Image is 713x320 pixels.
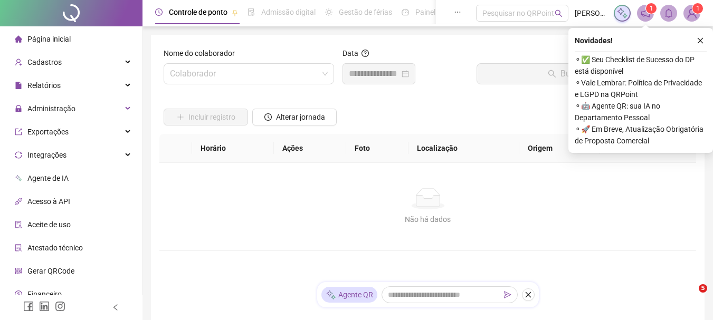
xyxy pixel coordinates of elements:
span: 1 [650,5,653,12]
span: clock-circle [155,8,163,16]
span: ⚬ 🚀 Em Breve, Atualização Obrigatória de Proposta Comercial [575,123,707,147]
span: Controle de ponto [169,8,227,16]
span: 5 [699,284,707,293]
span: lock [15,105,22,112]
span: facebook [23,301,34,312]
span: close [525,291,532,298]
span: instagram [55,301,65,312]
span: Aceite de uso [27,220,71,229]
span: ⚬ ✅ Seu Checklist de Sucesso do DP está disponível [575,54,707,77]
span: Página inicial [27,35,71,43]
div: Agente QR [321,287,377,303]
span: clock-circle [264,113,272,121]
span: 1 [696,5,700,12]
span: close [697,37,704,44]
span: qrcode [15,267,22,275]
span: Admissão digital [261,8,316,16]
th: Origem [519,134,600,163]
span: audit [15,221,22,228]
th: Horário [192,134,274,163]
span: [PERSON_NAME] [575,7,607,19]
div: Não há dados [172,214,683,225]
span: ⚬ 🤖 Agente QR: sua IA no Departamento Pessoal [575,100,707,123]
span: Painel do DP [415,8,457,16]
span: Cadastros [27,58,62,66]
span: ⚬ Vale Lembrar: Política de Privacidade e LGPD na QRPoint [575,77,707,100]
span: Integrações [27,151,66,159]
span: solution [15,244,22,251]
span: notification [641,8,650,18]
span: Financeiro [27,290,62,298]
span: sync [15,151,22,159]
span: Acesso à API [27,197,70,206]
span: Alterar jornada [276,111,325,123]
button: Alterar jornada [252,109,337,125]
span: pushpin [232,9,238,16]
span: send [504,291,511,298]
span: sun [325,8,332,16]
button: Buscar registros [477,63,692,84]
button: Incluir registro [164,109,248,125]
iframe: Intercom live chat [677,284,702,309]
span: bell [664,8,673,18]
span: dollar [15,290,22,298]
span: search [555,9,563,17]
span: Novidades ! [575,35,613,46]
img: sparkle-icon.fc2bf0ac1784a2077858766a79e2daf3.svg [616,7,628,19]
span: Gerar QRCode [27,267,74,275]
img: sparkle-icon.fc2bf0ac1784a2077858766a79e2daf3.svg [326,289,336,300]
span: Gestão de férias [339,8,392,16]
span: file-done [248,8,255,16]
sup: Atualize o seu contato no menu Meus Dados [692,3,703,14]
span: file [15,82,22,89]
span: dashboard [402,8,409,16]
th: Ações [274,134,346,163]
span: linkedin [39,301,50,312]
span: left [112,304,119,311]
img: 30814 [684,5,700,21]
span: user-add [15,59,22,66]
span: Exportações [27,128,69,136]
span: Data [343,49,358,57]
span: ellipsis [454,8,461,16]
span: api [15,198,22,205]
span: Relatórios [27,81,61,90]
span: Agente de IA [27,174,69,182]
span: export [15,128,22,135]
span: home [15,35,22,43]
th: Localização [408,134,520,163]
span: question-circle [362,50,369,57]
label: Nome do colaborador [164,47,242,59]
a: Alterar jornada [252,114,337,122]
sup: 1 [646,3,657,14]
th: Foto [346,134,408,163]
span: Administração [27,104,75,113]
span: Atestado técnico [27,244,83,252]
